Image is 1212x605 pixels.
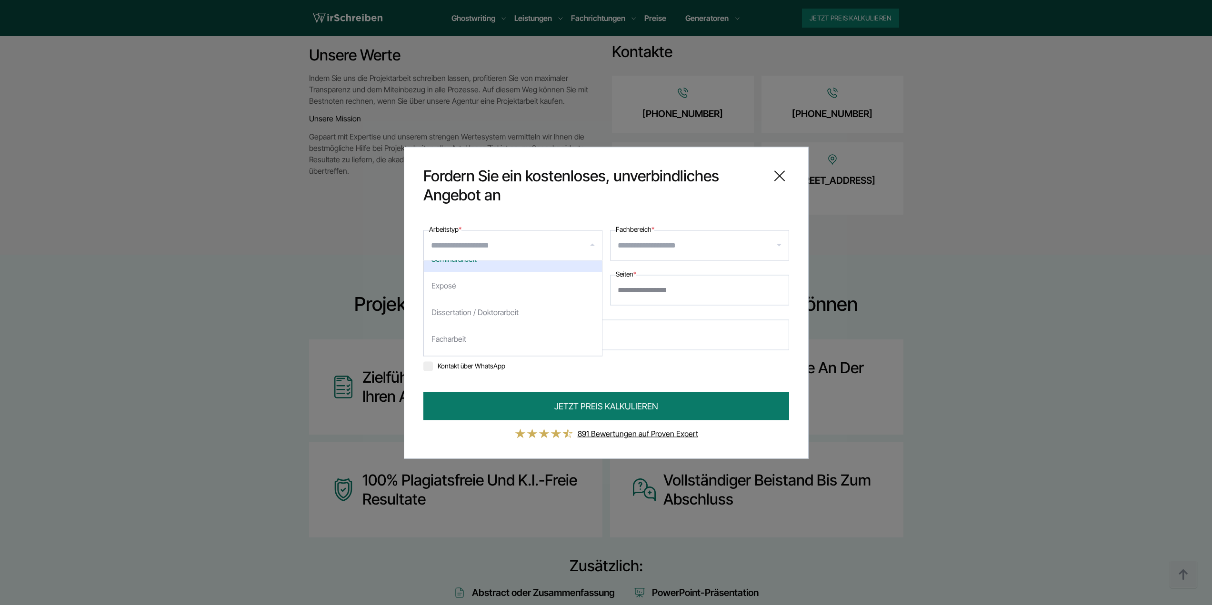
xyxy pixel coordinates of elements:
[616,223,654,235] label: Fachbereich
[424,298,602,325] div: Dissertation / Doktorarbeit
[423,361,505,369] label: Kontakt über WhatsApp
[424,352,602,378] div: Abiturrede
[554,399,658,412] span: JETZT PREIS KALKULIEREN
[578,428,698,438] a: 891 Bewertungen auf Proven Expert
[616,268,636,279] label: Seiten
[423,392,789,420] button: JETZT PREIS KALKULIEREN
[429,223,461,235] label: Arbeitstyp
[424,272,602,298] div: Exposé
[423,166,762,204] span: Fordern Sie ein kostenloses, unverbindliches Angebot an
[424,325,602,352] div: Facharbeit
